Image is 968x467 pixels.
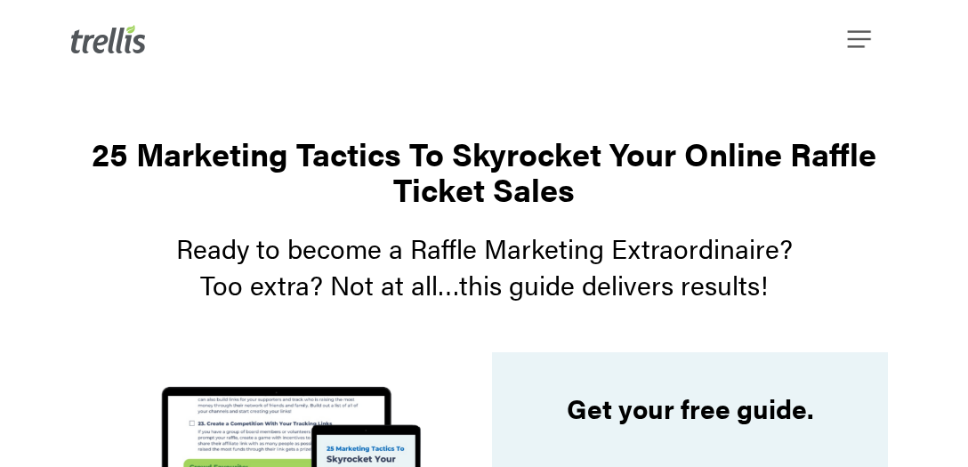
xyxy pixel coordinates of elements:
span: Ready to become a Raffle Marketing Extraordinaire? [176,229,793,267]
span: Too extra? Not at all…this guide delivers results! [200,265,768,303]
img: Trellis [71,25,146,53]
a: Navigation Menu [851,30,871,48]
strong: 25 Marketing Tactics To Skyrocket Your Online Raffle Ticket Sales [92,130,876,212]
strong: Get your free guide. [567,389,814,427]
